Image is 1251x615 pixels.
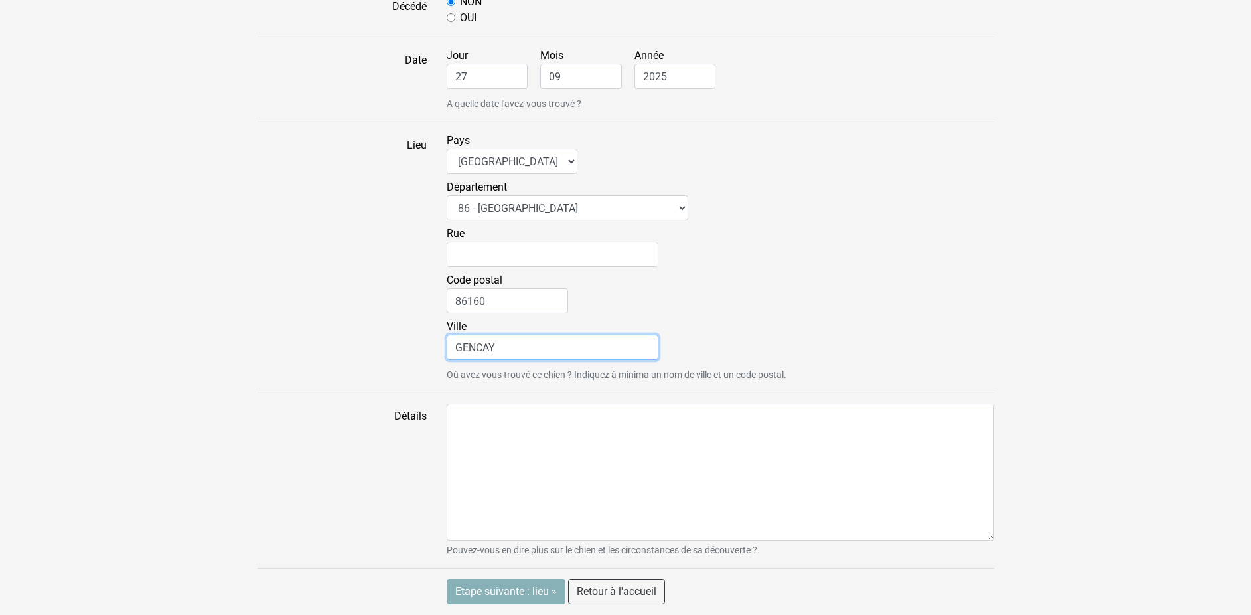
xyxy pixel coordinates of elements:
label: Jour [447,48,538,89]
input: Jour [447,64,528,89]
label: Rue [447,226,658,267]
input: Ville [447,335,658,360]
label: Pays [447,133,577,174]
input: Mois [540,64,622,89]
label: Département [447,179,688,220]
label: Lieu [248,133,437,382]
small: Où avez vous trouvé ce chien ? Indiquez à minima un nom de ville et un code postal. [447,368,994,382]
label: Date [248,48,437,111]
input: Rue [447,242,658,267]
label: Année [634,48,726,89]
input: Code postal [447,288,568,313]
small: Pouvez-vous en dire plus sur le chien et les circonstances de sa découverte ? [447,543,994,557]
small: A quelle date l'avez-vous trouvé ? [447,97,994,111]
label: Ville [447,319,658,360]
input: Etape suivante : lieu » [447,579,565,604]
label: Détails [248,404,437,557]
a: Retour à l'accueil [568,579,665,604]
select: Département [447,195,688,220]
select: Pays [447,149,577,174]
label: Mois [540,48,632,89]
input: OUI [447,13,455,22]
input: Année [634,64,716,89]
label: OUI [460,10,477,26]
label: Code postal [447,272,568,313]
